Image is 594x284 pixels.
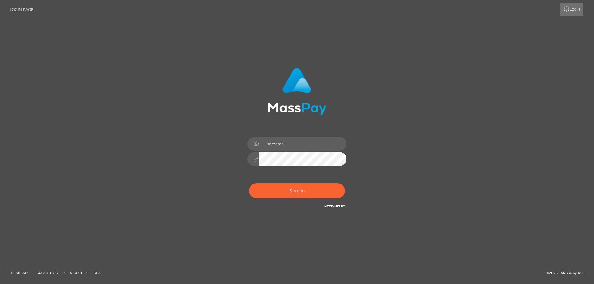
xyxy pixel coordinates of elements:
a: API [92,268,104,278]
div: © 2025 , MassPay Inc. [546,270,589,277]
a: Homepage [7,268,34,278]
a: Need Help? [324,204,345,208]
img: MassPay Login [268,68,326,115]
a: Login [560,3,583,16]
a: About Us [36,268,60,278]
input: Username... [259,137,346,151]
a: Login Page [10,3,33,16]
a: Contact Us [61,268,91,278]
button: Sign in [249,183,345,198]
